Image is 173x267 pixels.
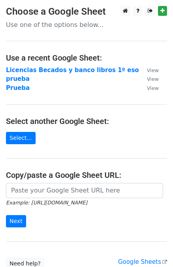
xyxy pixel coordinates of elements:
a: prueba [6,75,30,82]
small: View [147,67,159,73]
a: View [139,67,159,74]
h4: Copy/paste a Google Sheet URL: [6,170,167,180]
small: View [147,85,159,91]
input: Next [6,215,26,227]
h4: Use a recent Google Sheet: [6,53,167,63]
p: Use one of the options below... [6,21,167,29]
h3: Choose a Google Sheet [6,6,167,17]
h4: Select another Google Sheet: [6,116,167,126]
small: View [147,76,159,82]
a: Prueba [6,84,30,92]
a: Select... [6,132,36,144]
input: Paste your Google Sheet URL here [6,183,163,198]
a: View [139,75,159,82]
a: View [139,84,159,92]
a: Licencias Becados y banco libros 1º eso [6,67,139,74]
a: Google Sheets [118,258,167,265]
small: Example: [URL][DOMAIN_NAME] [6,200,87,206]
